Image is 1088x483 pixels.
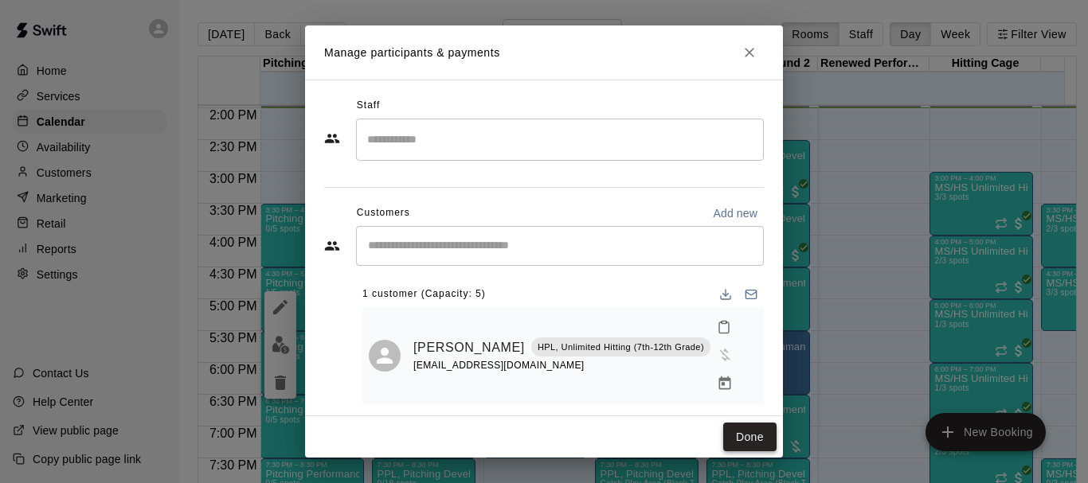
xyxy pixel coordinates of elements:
[324,238,340,254] svg: Customers
[324,45,500,61] p: Manage participants & payments
[713,282,738,307] button: Download list
[710,347,739,360] span: Has not paid
[357,93,380,119] span: Staff
[706,201,764,226] button: Add new
[723,423,777,452] button: Done
[735,38,764,67] button: Close
[356,119,764,161] div: Search staff
[324,130,340,146] svg: Staff
[538,341,704,354] p: HPL, Unlimited Hitting (7th-12th Grade)
[369,340,401,372] div: Alex Elmadolar
[710,369,739,398] button: Manage bookings & payment
[713,205,757,221] p: Add new
[710,314,738,341] button: Mark attendance
[413,337,525,358] a: [PERSON_NAME]
[356,226,764,266] div: Start typing to search customers...
[738,282,764,307] button: Email participants
[413,360,585,371] span: [EMAIL_ADDRESS][DOMAIN_NAME]
[362,282,486,307] span: 1 customer (Capacity: 5)
[357,201,410,226] span: Customers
